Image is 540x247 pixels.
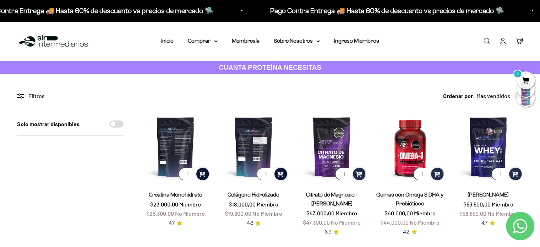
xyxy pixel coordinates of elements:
[303,219,330,226] span: $47.300,00
[380,219,409,226] span: $44.000,00
[463,201,490,208] span: $53.500,00
[520,35,524,44] div: 4
[414,210,436,216] span: Miembro
[247,219,261,227] a: 4.84.8 de 5.0 estrellas
[403,228,417,236] a: 4.24.2 de 5.0 estrellas
[219,112,288,182] img: Colágeno Hidrolizado
[459,210,486,217] span: $58.850,00
[468,192,509,198] a: [PERSON_NAME]
[443,91,475,101] span: Ordenar por:
[403,228,409,236] span: 4.2
[331,219,361,226] span: No Miembro
[175,210,205,217] span: No Miembro
[141,112,210,182] img: Creatina Monohidrato
[247,219,253,227] span: 4.8
[229,201,256,208] span: $18.000,00
[306,192,358,206] a: Citrato de Magnesio - [PERSON_NAME]
[491,201,513,208] span: Miembro
[257,201,278,208] span: Miembro
[228,192,279,198] a: Colágeno Hidrolizado
[515,37,523,45] a: 4
[376,192,443,206] a: Gomas con Omega 3 DHA y Prebióticos
[306,210,334,216] span: $43.000,00
[481,219,487,227] span: 4.7
[476,91,523,101] button: Más vendidos
[150,201,178,208] span: $23.000,00
[17,91,124,101] div: Filtros
[487,210,517,217] span: No Miembro
[410,219,440,226] span: No Miembro
[232,38,260,44] a: Membresía
[384,210,413,216] span: $40.000,00
[265,5,499,16] p: Pago Contra Entrega 🚚 Hasta 60% de descuento vs precios de mercado 🛸
[336,210,357,216] span: Miembro
[149,192,202,198] a: Creatina Monohidrato
[513,70,522,78] mark: 4
[188,36,218,45] summary: Comprar
[17,119,80,129] label: Solo mostrar disponibles
[324,228,339,236] a: 3.93.9 de 5.0 estrellas
[476,91,510,101] span: Más vendidos
[146,210,174,217] span: $25.300,00
[219,64,321,71] strong: CUANTA PROTEÍNA NECESITAS
[274,36,320,45] summary: Sobre Nosotros
[161,38,174,44] a: Inicio
[252,210,282,217] span: No Miembro
[169,219,182,227] a: 4.74.7 de 5.0 estrellas
[481,219,495,227] a: 4.74.7 de 5.0 estrellas
[179,201,201,208] span: Miembro
[324,228,331,236] span: 3.9
[225,210,251,217] span: $19.800,00
[334,38,379,44] a: Ingreso Miembros
[517,77,535,85] a: 4
[169,219,175,227] span: 4.7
